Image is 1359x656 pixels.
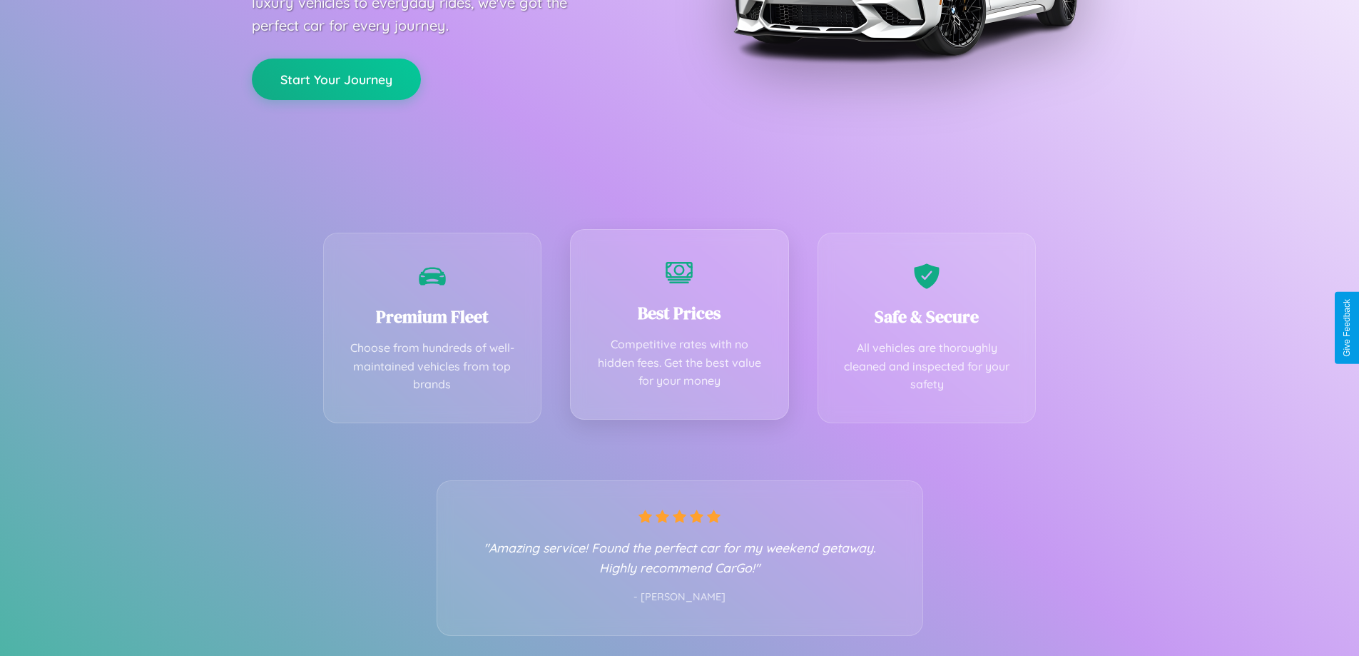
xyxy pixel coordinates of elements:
div: Give Feedback [1342,299,1352,357]
h3: Premium Fleet [345,305,520,328]
p: All vehicles are thoroughly cleaned and inspected for your safety [840,339,1014,394]
p: "Amazing service! Found the perfect car for my weekend getaway. Highly recommend CarGo!" [466,538,894,577]
p: Competitive rates with no hidden fees. Get the best value for your money [592,335,767,390]
h3: Safe & Secure [840,305,1014,328]
p: Choose from hundreds of well-maintained vehicles from top brands [345,339,520,394]
h3: Best Prices [592,301,767,325]
button: Start Your Journey [252,59,421,100]
p: - [PERSON_NAME] [466,588,894,607]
